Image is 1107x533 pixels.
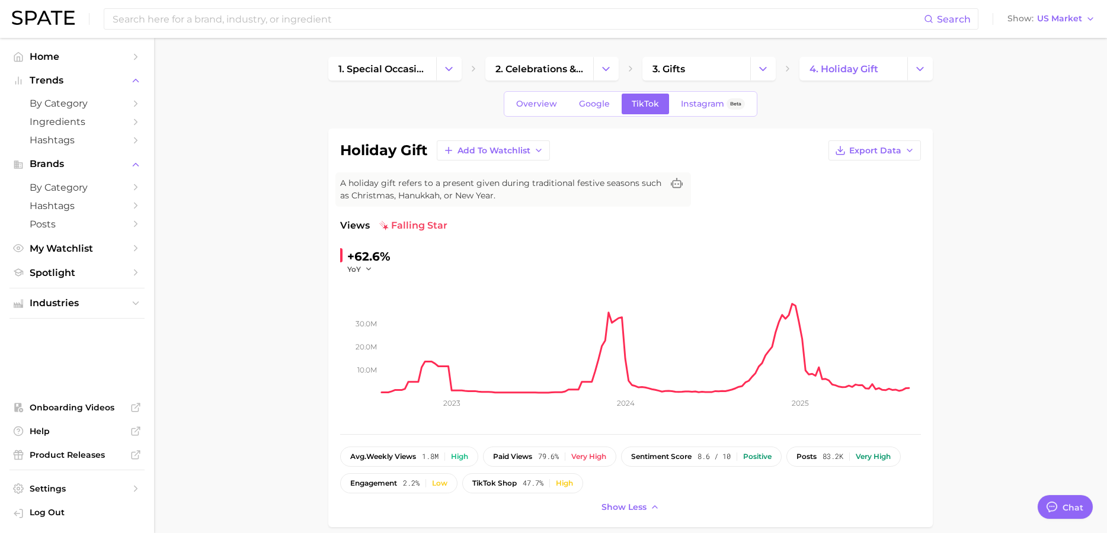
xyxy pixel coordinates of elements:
[347,264,373,274] button: YoY
[350,452,416,461] span: weekly views
[350,479,397,487] span: engagement
[622,94,669,114] a: TikTok
[472,479,517,487] span: TikTok shop
[937,14,971,25] span: Search
[485,57,593,81] a: 2. celebrations & holidays
[457,146,530,156] span: Add to Watchlist
[1004,11,1098,27] button: ShowUS Market
[338,63,426,75] span: 1. special occasions
[30,219,124,230] span: Posts
[9,422,145,440] a: Help
[30,200,124,211] span: Hashtags
[538,452,559,461] span: 79.6%
[9,155,145,173] button: Brands
[599,499,663,515] button: Show less
[828,140,921,160] button: Export Data
[743,452,772,461] div: Positive
[593,57,619,81] button: Change Category
[357,365,377,374] tspan: 10.0m
[786,447,901,467] button: posts83.2kVery high
[340,177,663,202] span: A holiday gift refers to a present given during traditional festive seasons such as Christmas, Ha...
[30,402,124,413] span: Onboarding Videos
[462,473,583,493] button: TikTok shop47.7%High
[856,452,891,461] div: Very high
[506,94,567,114] a: Overview
[12,11,75,25] img: SPATE
[30,51,124,62] span: Home
[30,98,124,109] span: by Category
[436,57,462,81] button: Change Category
[30,159,124,169] span: Brands
[340,219,370,233] span: Views
[9,446,145,464] a: Product Releases
[9,480,145,497] a: Settings
[432,479,447,487] div: Low
[750,57,776,81] button: Change Category
[340,143,427,158] h1: holiday gift
[328,57,436,81] a: 1. special occasions
[9,113,145,131] a: Ingredients
[350,452,366,461] abbr: average
[483,447,616,467] button: paid views79.6%Very high
[30,449,124,460] span: Product Releases
[437,140,550,160] button: Add to Watchlist
[30,116,124,127] span: Ingredients
[681,99,724,109] span: Instagram
[556,479,573,487] div: High
[30,75,124,86] span: Trends
[443,399,460,407] tspan: 2023
[379,221,389,230] img: falling star
[796,452,817,461] span: posts
[9,197,145,215] a: Hashtags
[9,47,145,66] a: Home
[810,63,878,75] span: 4. holiday gift
[347,247,391,266] div: +62.6%
[9,294,145,312] button: Industries
[9,239,145,258] a: My Watchlist
[602,502,647,512] span: Show less
[9,264,145,282] a: Spotlight
[799,57,907,81] a: 4. holiday gift
[9,503,145,524] a: Log out. Currently logged in with e-mail danielle@spate.nyc.
[422,452,439,461] span: 1.8m
[9,215,145,233] a: Posts
[30,507,135,518] span: Log Out
[340,447,478,467] button: avg.weekly views1.8mHigh
[617,399,635,407] tspan: 2024
[1037,15,1082,22] span: US Market
[642,57,750,81] a: 3. gifts
[495,63,583,75] span: 2. celebrations & holidays
[631,452,692,461] span: sentiment score
[403,479,420,487] span: 2.2%
[356,319,377,327] tspan: 30.0m
[30,243,124,254] span: My Watchlist
[579,99,610,109] span: Google
[516,99,557,109] span: Overview
[30,298,124,309] span: Industries
[792,399,809,407] tspan: 2025
[698,452,731,461] span: 8.6 / 10
[907,57,933,81] button: Change Category
[849,146,901,156] span: Export Data
[671,94,755,114] a: InstagramBeta
[30,483,124,494] span: Settings
[9,399,145,416] a: Onboarding Videos
[30,267,124,278] span: Spotlight
[632,99,659,109] span: TikTok
[652,63,685,75] span: 3. gifts
[730,99,741,109] span: Beta
[493,452,532,461] span: paid views
[379,219,447,233] span: falling star
[30,182,124,193] span: by Category
[523,479,543,487] span: 47.7%
[347,264,361,274] span: YoY
[823,452,843,461] span: 83.2k
[451,452,468,461] div: High
[621,447,782,467] button: sentiment score8.6 / 10Positive
[356,342,377,351] tspan: 20.0m
[9,72,145,89] button: Trends
[569,94,620,114] a: Google
[571,452,606,461] div: Very high
[9,131,145,149] a: Hashtags
[111,9,924,29] input: Search here for a brand, industry, or ingredient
